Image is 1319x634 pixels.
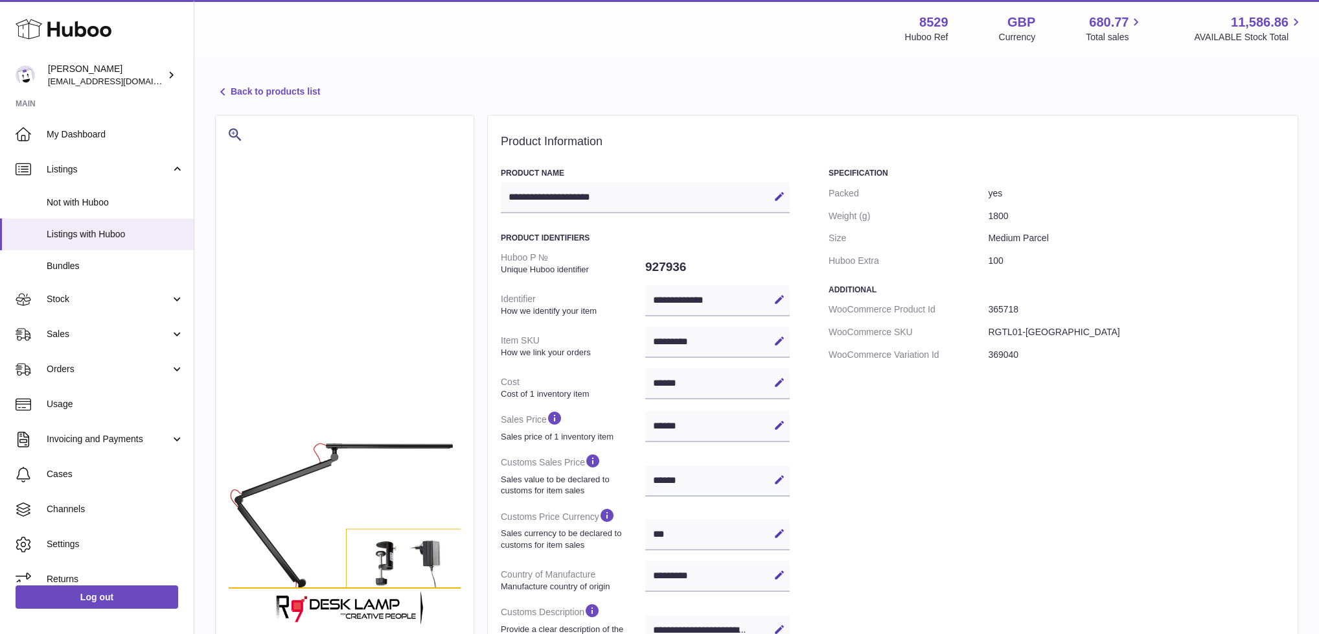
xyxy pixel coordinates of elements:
dt: WooCommerce SKU [829,321,988,344]
dt: Weight (g) [829,205,988,228]
a: Back to products list [215,84,320,100]
strong: Cost of 1 inventory item [501,388,642,400]
div: [PERSON_NAME] [48,63,165,88]
span: Channels [47,503,184,515]
span: Stock [47,293,170,305]
dt: Cost [501,371,645,405]
span: Settings [47,538,184,550]
dd: 927936 [645,253,790,281]
strong: Unique Huboo identifier [501,264,642,276]
span: Listings with Huboo [47,228,184,241]
div: Huboo Ref [905,31,948,43]
h2: Product Information [501,135,1285,149]
span: Sales [47,328,170,340]
a: 680.77 Total sales [1086,14,1143,43]
dt: Country of Manufacture [501,563,645,597]
strong: Sales price of 1 inventory item [501,431,642,443]
strong: GBP [1007,14,1035,31]
dd: 1800 [988,205,1285,228]
dt: Sales Price [501,405,645,447]
dd: yes [988,182,1285,205]
dd: 100 [988,250,1285,272]
span: Invoicing and Payments [47,433,170,445]
dd: 365718 [988,298,1285,321]
span: Bundles [47,260,184,272]
span: 11,586.86 [1231,14,1289,31]
span: Listings [47,163,170,176]
span: Cases [47,468,184,480]
strong: 8529 [919,14,948,31]
dt: Packed [829,182,988,205]
span: Returns [47,573,184,585]
img: R9-desk-lamp-content.jpg [229,396,461,628]
a: 11,586.86 AVAILABLE Stock Total [1194,14,1303,43]
dt: Customs Sales Price [501,447,645,501]
span: Total sales [1086,31,1143,43]
dt: Customs Price Currency [501,502,645,556]
dt: Identifier [501,288,645,322]
span: My Dashboard [47,128,184,141]
span: Not with Huboo [47,196,184,209]
dd: 369040 [988,344,1285,366]
span: AVAILABLE Stock Total [1194,31,1303,43]
span: 680.77 [1089,14,1129,31]
strong: Manufacture country of origin [501,581,642,593]
div: Currency [999,31,1036,43]
dd: RGTL01-[GEOGRAPHIC_DATA] [988,321,1285,344]
h3: Specification [829,168,1285,178]
dt: WooCommerce Variation Id [829,344,988,366]
dt: Item SKU [501,329,645,363]
span: Orders [47,363,170,375]
span: [EMAIL_ADDRESS][DOMAIN_NAME] [48,76,190,86]
h3: Product Name [501,168,790,178]
strong: Sales value to be declared to customs for item sales [501,474,642,497]
a: Log out [16,585,178,609]
dt: Size [829,227,988,250]
dt: Huboo Extra [829,250,988,272]
strong: How we identify your item [501,305,642,317]
dt: Huboo P № [501,246,645,280]
dt: WooCommerce Product Id [829,298,988,321]
h3: Additional [829,285,1285,295]
strong: How we link your orders [501,347,642,358]
dd: Medium Parcel [988,227,1285,250]
span: Usage [47,398,184,410]
strong: Sales currency to be declared to customs for item sales [501,528,642,550]
h3: Product Identifiers [501,233,790,243]
img: admin@redgrass.ch [16,65,35,85]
